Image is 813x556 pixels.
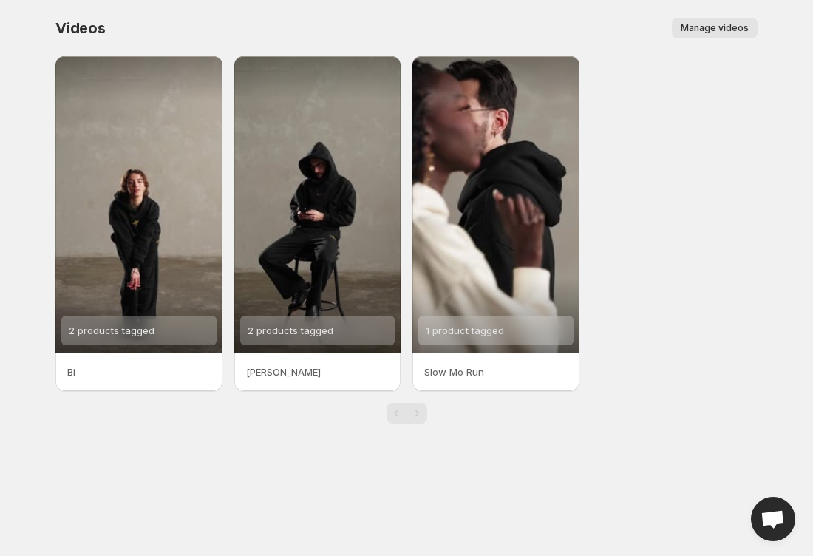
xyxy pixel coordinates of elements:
[426,325,504,336] span: 1 product tagged
[248,325,333,336] span: 2 products tagged
[424,365,568,379] p: Slow Mo Run
[69,325,154,336] span: 2 products tagged
[751,497,795,541] div: Open chat
[246,365,390,379] p: [PERSON_NAME]
[55,19,106,37] span: Videos
[672,18,758,38] button: Manage videos
[387,403,427,424] nav: Pagination
[681,22,749,34] span: Manage videos
[67,365,211,379] p: Bi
